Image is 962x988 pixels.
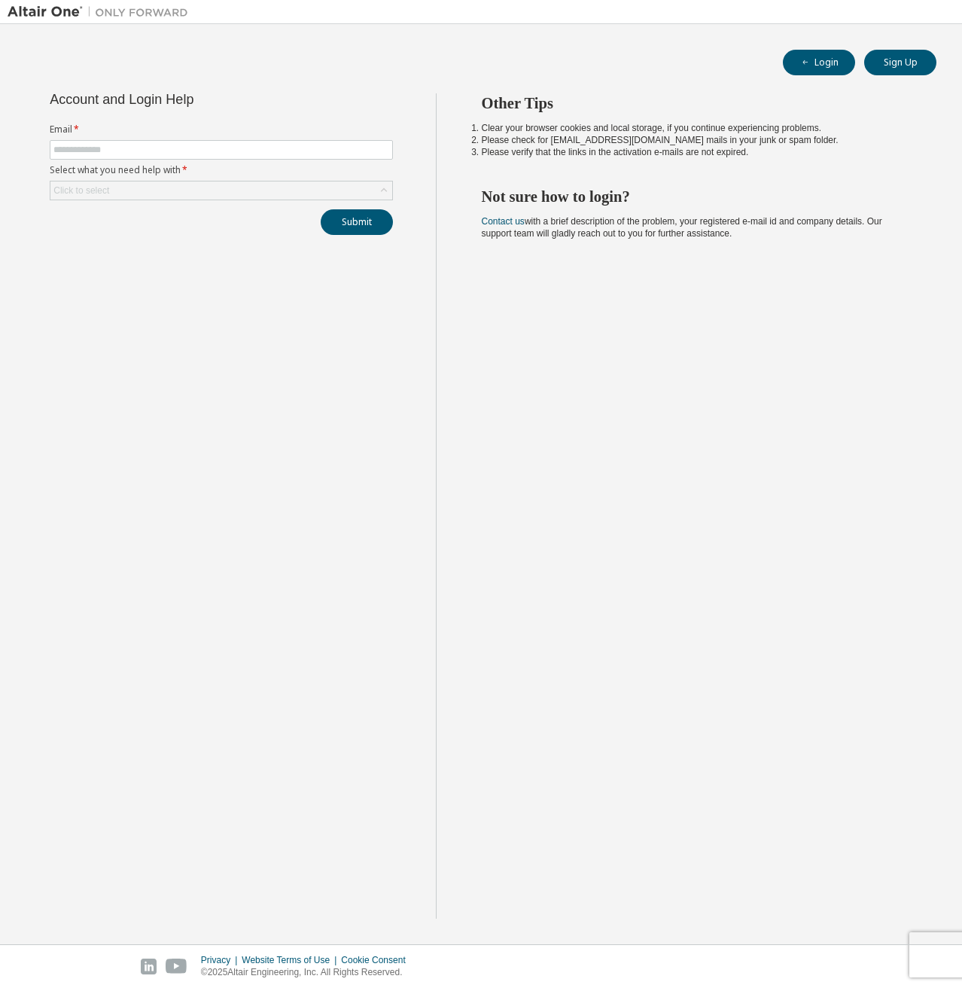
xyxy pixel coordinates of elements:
[166,959,187,974] img: youtube.svg
[482,216,882,239] span: with a brief description of the problem, your registered e-mail id and company details. Our suppo...
[864,50,936,75] button: Sign Up
[482,146,910,158] li: Please verify that the links in the activation e-mails are not expired.
[482,122,910,134] li: Clear your browser cookies and local storage, if you continue experiencing problems.
[242,954,341,966] div: Website Terms of Use
[201,966,415,979] p: © 2025 Altair Engineering, Inc. All Rights Reserved.
[141,959,157,974] img: linkedin.svg
[341,954,414,966] div: Cookie Consent
[50,93,324,105] div: Account and Login Help
[321,209,393,235] button: Submit
[50,164,393,176] label: Select what you need help with
[783,50,855,75] button: Login
[8,5,196,20] img: Altair One
[50,181,392,200] div: Click to select
[50,123,393,136] label: Email
[482,134,910,146] li: Please check for [EMAIL_ADDRESS][DOMAIN_NAME] mails in your junk or spam folder.
[53,184,109,197] div: Click to select
[201,954,242,966] div: Privacy
[482,216,525,227] a: Contact us
[482,187,910,206] h2: Not sure how to login?
[482,93,910,113] h2: Other Tips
